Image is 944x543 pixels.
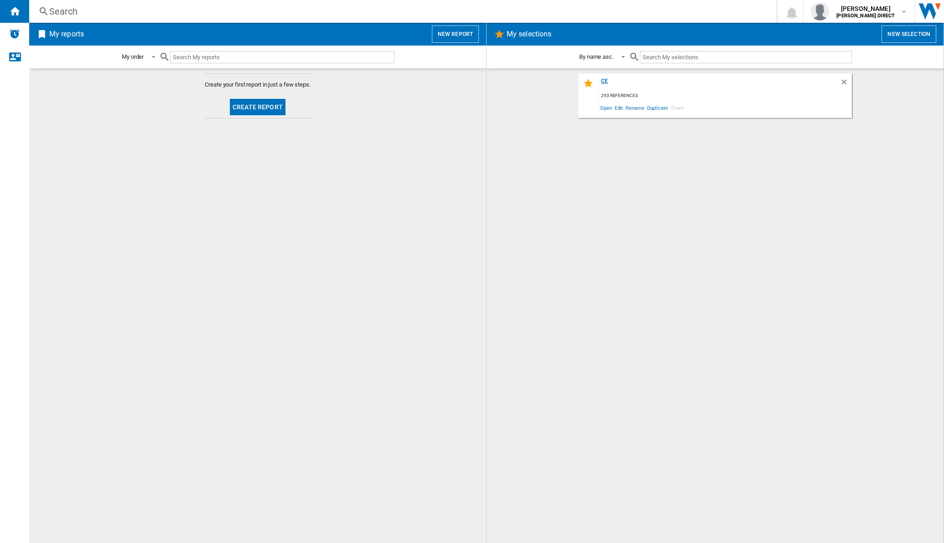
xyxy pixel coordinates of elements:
[640,51,852,63] input: Search My selections
[646,102,669,114] span: Duplicate
[230,99,285,115] button: Create report
[599,102,613,114] span: Open
[882,26,936,43] button: New selection
[505,26,553,43] h2: My selections
[613,102,625,114] span: Edit
[9,28,20,39] img: alerts-logo.svg
[579,53,613,60] div: By name asc.
[836,13,895,19] b: [PERSON_NAME] DIRECT
[122,53,144,60] div: My order
[599,78,840,90] div: CE
[836,4,895,13] span: [PERSON_NAME]
[49,5,753,18] div: Search
[840,78,852,90] div: Delete
[170,51,394,63] input: Search My reports
[811,2,829,20] img: profile.jpg
[205,81,311,89] span: Create your first report in just a few steps.
[624,102,645,114] span: Rename
[47,26,86,43] h2: My reports
[599,90,852,102] div: 293 references
[669,102,685,114] span: Share
[432,26,479,43] button: New report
